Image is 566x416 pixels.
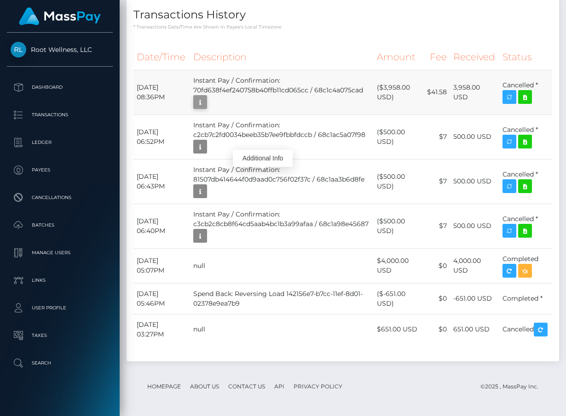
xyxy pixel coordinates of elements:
[190,204,374,248] td: Instant Pay / Confirmation: c3cb2c8cb8f64cd5aab4bc1b3a99afaa / 68c1a98e45687
[190,314,374,345] td: null
[7,269,113,292] a: Links
[450,45,499,70] th: Received
[190,159,374,204] td: Instant Pay / Confirmation: 81507db414644f0d9aad0c756f02f37c / 68c1aa3b6d8fe
[133,204,190,248] td: [DATE] 06:40PM
[450,204,499,248] td: 500.00 USD
[7,296,113,319] a: User Profile
[133,7,552,23] h4: Transactions History
[7,186,113,209] a: Cancellations
[7,103,113,126] a: Transactions
[190,70,374,114] td: Instant Pay / Confirmation: 70fd638f4ef240758b40ffb11cd065cc / 68c1c4a075cad
[499,114,552,159] td: Cancelled *
[133,45,190,70] th: Date/Time
[374,204,424,248] td: ($500.00 USD)
[190,283,374,314] td: Spend Back: Reversing Load 142156e7-b7cc-11ef-8d01-02378e9ea7b9
[450,70,499,114] td: 3,958.00 USD
[499,248,552,283] td: Completed
[133,70,190,114] td: [DATE] 08:36PM
[7,352,113,375] a: Search
[190,114,374,159] td: Instant Pay / Confirmation: c2cb7c2fd0034beeb35b7ee9fbbfdccb / 68c1ac5a07f98
[7,159,113,182] a: Payees
[133,159,190,204] td: [DATE] 06:43PM
[11,136,109,149] p: Ledger
[499,283,552,314] td: Completed *
[499,159,552,204] td: Cancelled *
[450,283,499,314] td: -651.00 USD
[7,131,113,154] a: Ledger
[424,283,450,314] td: $0
[450,159,499,204] td: 500.00 USD
[225,379,269,393] a: Contact Us
[374,159,424,204] td: ($500.00 USD)
[424,114,450,159] td: $7
[133,114,190,159] td: [DATE] 06:52PM
[11,274,109,287] p: Links
[374,114,424,159] td: ($500.00 USD)
[11,329,109,342] p: Taxes
[190,248,374,283] td: null
[374,283,424,314] td: ($-651.00 USD)
[424,204,450,248] td: $7
[499,314,552,345] td: Cancelled
[7,46,113,54] span: Root Wellness, LLC
[374,45,424,70] th: Amount
[480,382,545,392] div: © 2025 , MassPay Inc.
[11,42,26,57] img: Root Wellness, LLC
[7,241,113,264] a: Manage Users
[499,45,552,70] th: Status
[374,70,424,114] td: ($3,958.00 USD)
[7,76,113,99] a: Dashboard
[11,246,109,260] p: Manage Users
[7,324,113,347] a: Taxes
[499,204,552,248] td: Cancelled *
[11,218,109,232] p: Batches
[424,159,450,204] td: $7
[11,80,109,94] p: Dashboard
[271,379,288,393] a: API
[144,379,185,393] a: Homepage
[450,114,499,159] td: 500.00 USD
[374,314,424,345] td: $651.00 USD
[186,379,223,393] a: About Us
[11,191,109,205] p: Cancellations
[19,7,101,25] img: MassPay Logo
[11,301,109,315] p: User Profile
[424,45,450,70] th: Fee
[190,45,374,70] th: Description
[290,379,346,393] a: Privacy Policy
[133,314,190,345] td: [DATE] 03:27PM
[450,248,499,283] td: 4,000.00 USD
[11,163,109,177] p: Payees
[11,356,109,370] p: Search
[11,108,109,122] p: Transactions
[424,314,450,345] td: $0
[133,23,552,30] p: * Transactions date/time are shown in payee's local timezone
[424,70,450,114] td: $41.58
[424,248,450,283] td: $0
[374,248,424,283] td: $4,000.00 USD
[7,214,113,237] a: Batches
[133,248,190,283] td: [DATE] 05:07PM
[499,70,552,114] td: Cancelled *
[233,150,293,167] div: Additional Info
[133,283,190,314] td: [DATE] 05:46PM
[450,314,499,345] td: 651.00 USD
